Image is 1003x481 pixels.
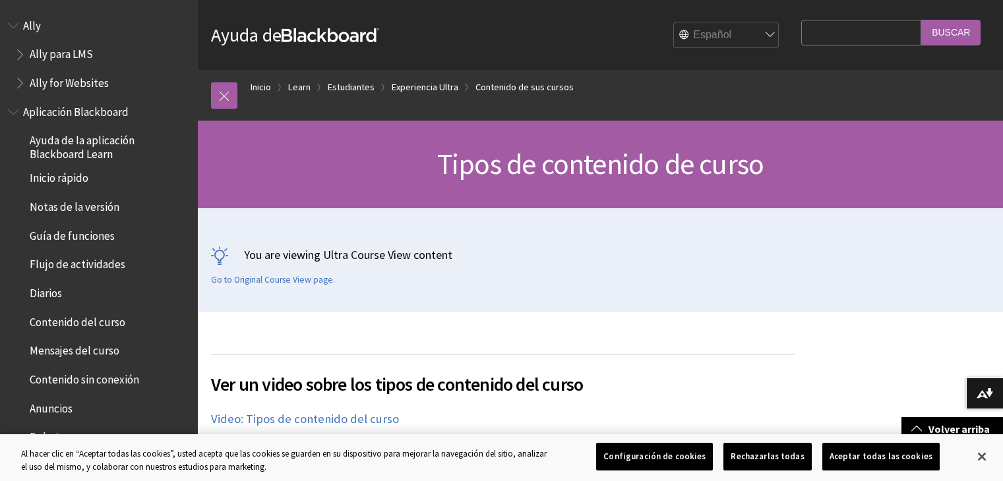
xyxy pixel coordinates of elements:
[596,443,713,470] button: Configuración de cookies
[30,340,119,358] span: Mensajes del curso
[901,417,1003,441] a: Volver arriba
[30,397,73,415] span: Anuncios
[288,79,311,96] a: Learn
[392,79,458,96] a: Experiencia Ultra
[8,14,190,94] nav: Book outline for Anthology Ally Help
[211,354,795,398] h2: Ver un video sobre los tipos de contenido del curso
[211,274,335,286] a: Go to Original Course View page.
[30,72,109,90] span: Ally for Websites
[723,443,811,470] button: Rechazarlas todas
[30,368,139,386] span: Contenido sin conexión
[30,167,88,185] span: Inicio rápido
[211,411,399,427] a: Video: Tipos de contenido del curso
[674,22,779,49] select: Site Language Selector
[437,146,764,182] span: Tipos de contenido de curso
[211,246,990,263] p: You are viewing Ultra Course View content
[30,130,189,161] span: Ayuda de la aplicación Blackboard Learn
[30,254,125,271] span: Flujo de actividades
[23,14,41,32] span: Ally
[30,311,125,329] span: Contenido del curso
[211,23,379,47] a: Ayuda deBlackboard
[21,447,552,473] div: Al hacer clic en “Aceptar todas las cookies”, usted acepta que las cookies se guarden en su dispo...
[475,79,574,96] a: Contenido de sus cursos
[23,101,129,119] span: Aplicación Blackboard
[30,282,62,300] span: Diarios
[967,442,996,471] button: Cerrar
[30,225,115,242] span: Guía de funciones
[251,79,271,96] a: Inicio
[30,196,119,213] span: Notas de la versión
[30,426,70,444] span: Debates
[822,443,940,470] button: Aceptar todas las cookies
[282,28,379,42] strong: Blackboard
[30,43,93,61] span: Ally para LMS
[328,79,375,96] a: Estudiantes
[921,20,981,45] input: Buscar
